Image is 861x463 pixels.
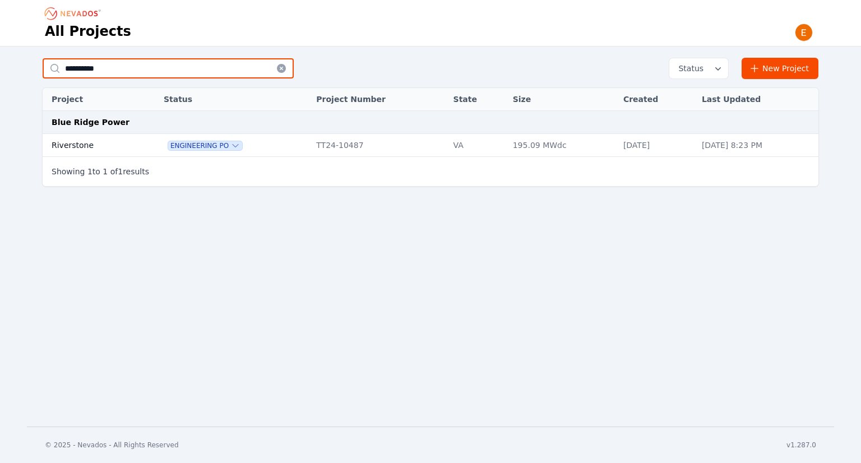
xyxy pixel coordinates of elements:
[669,58,728,78] button: Status
[507,88,618,111] th: Size
[43,88,139,111] th: Project
[618,88,696,111] th: Created
[43,111,818,134] td: Blue Ridge Power
[52,166,149,177] p: Showing to of results
[674,63,703,74] span: Status
[103,167,108,176] span: 1
[507,134,618,157] td: 195.09 MWdc
[448,88,507,111] th: State
[311,88,447,111] th: Project Number
[696,134,818,157] td: [DATE] 8:23 PM
[311,134,447,157] td: TT24-10487
[87,167,92,176] span: 1
[158,88,311,111] th: Status
[618,134,696,157] td: [DATE]
[696,88,818,111] th: Last Updated
[45,441,179,450] div: © 2025 - Nevados - All Rights Reserved
[448,134,507,157] td: VA
[168,141,242,150] button: Engineering PO
[118,167,123,176] span: 1
[742,58,818,79] a: New Project
[786,441,816,450] div: v1.287.0
[45,4,104,22] nav: Breadcrumb
[43,134,139,157] td: Riverstone
[45,22,131,40] h1: All Projects
[43,134,818,157] tr: RiverstoneEngineering POTT24-10487VA195.09 MWdc[DATE][DATE] 8:23 PM
[795,24,813,41] img: Emily Walker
